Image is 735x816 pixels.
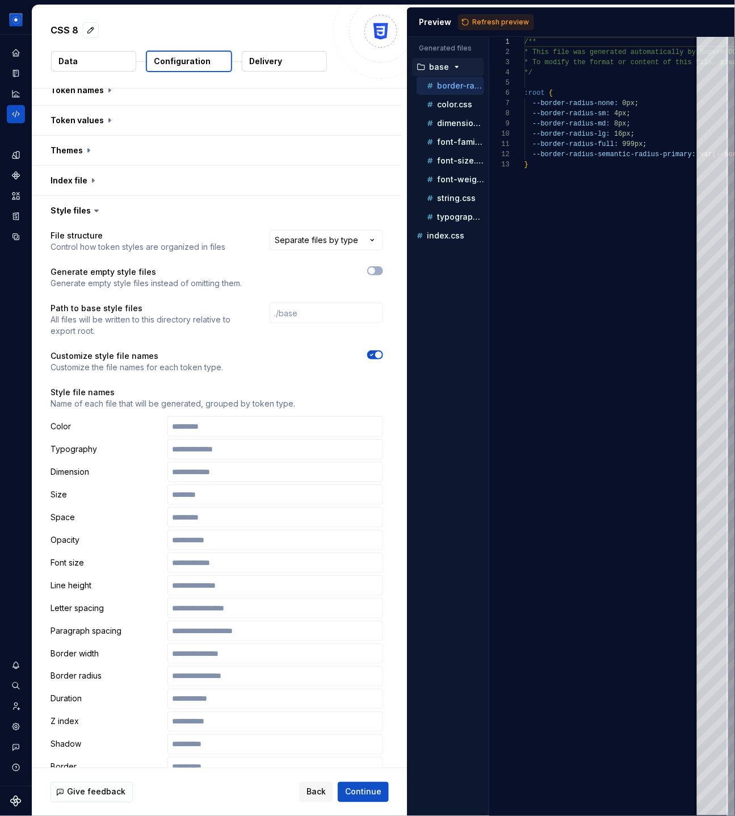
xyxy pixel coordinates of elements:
p: Font size [51,557,163,568]
span: --border-radius-none: [533,99,619,107]
a: Analytics [7,85,25,103]
p: Configuration [154,56,211,67]
p: base [429,62,449,72]
p: typography.css [437,212,484,221]
button: Search ⌘K [7,677,25,695]
p: font-family.css [437,137,484,147]
p: Customize style file names [51,350,223,362]
div: Design tokens [7,146,25,164]
button: Data [51,51,136,72]
span: * To modify the format or content of this file, p [524,58,725,66]
p: Line height [51,580,163,591]
span: ; [627,110,631,118]
span: ; [627,120,631,128]
svg: Supernova Logo [10,796,22,807]
a: Data sources [7,228,25,246]
div: Code automation [7,105,25,123]
span: Give feedback [67,786,125,798]
span: --border-radius-md: [533,120,611,128]
p: All files will be written to this directory relative to export root. [51,314,249,337]
p: Generate empty style files [51,266,242,278]
div: 13 [489,160,510,170]
span: } [524,161,528,169]
button: Contact support [7,738,25,756]
span: --border-radius-lg: [533,130,611,138]
span: * This file was generated automatically by Supern [524,48,725,56]
button: Notifications [7,656,25,675]
p: Customize the file names for each token type. [51,362,223,373]
p: Duration [51,693,163,705]
div: 9 [489,119,510,129]
p: Paragraph spacing [51,625,163,637]
div: Preview [419,16,451,28]
span: ; [643,140,647,148]
button: dimension.css [417,117,484,129]
button: Refresh preview [458,14,534,30]
a: Documentation [7,64,25,82]
a: Invite team [7,697,25,715]
p: File structure [51,230,225,241]
span: 4px [615,110,627,118]
p: Generated files [419,44,477,53]
span: Refresh preview [472,18,529,27]
span: 999px [623,140,643,148]
p: Border [51,761,163,773]
span: { [549,89,553,97]
p: Opacity [51,534,163,546]
div: 10 [489,129,510,139]
span: :root [524,89,545,97]
span: ; [635,99,639,107]
div: 1 [489,37,510,47]
p: Color [51,421,163,432]
div: 5 [489,78,510,88]
img: 049812b6-2877-400d-9dc9-987621144c16.png [9,13,23,27]
a: Components [7,166,25,185]
button: font-weight.css [417,173,484,186]
p: Size [51,489,163,500]
p: Border radius [51,671,163,682]
button: Delivery [242,51,327,72]
button: index.css [412,229,484,242]
button: Give feedback [51,782,133,802]
a: Assets [7,187,25,205]
p: font-weight.css [437,175,484,184]
a: Storybook stories [7,207,25,225]
span: Continue [345,786,381,798]
div: Settings [7,718,25,736]
p: index.css [427,231,464,240]
p: Style file names [51,387,383,398]
div: 11 [489,139,510,149]
button: color.css [417,98,484,111]
div: Home [7,44,25,62]
button: typography.css [417,211,484,223]
button: font-family.css [417,136,484,148]
button: Back [299,782,333,802]
button: font-size.css [417,154,484,167]
p: Data [58,56,78,67]
p: Border width [51,648,163,659]
button: string.css [417,192,484,204]
p: Path to base style files [51,303,249,314]
p: Control how token styles are organized in files [51,241,225,253]
p: font-size.css [437,156,484,165]
span: 8px [615,120,627,128]
p: Space [51,512,163,523]
p: Typography [51,443,163,455]
p: Delivery [249,56,282,67]
span: --border-radius-sm: [533,110,611,118]
input: ./base [270,303,383,323]
p: string.css [437,194,476,203]
p: Dimension [51,466,163,478]
p: CSS 8 [51,23,78,37]
div: 8 [489,108,510,119]
p: Letter spacing [51,602,163,614]
p: border-radius.css [437,81,484,90]
button: Configuration [146,51,232,72]
p: dimension.css [437,119,484,128]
